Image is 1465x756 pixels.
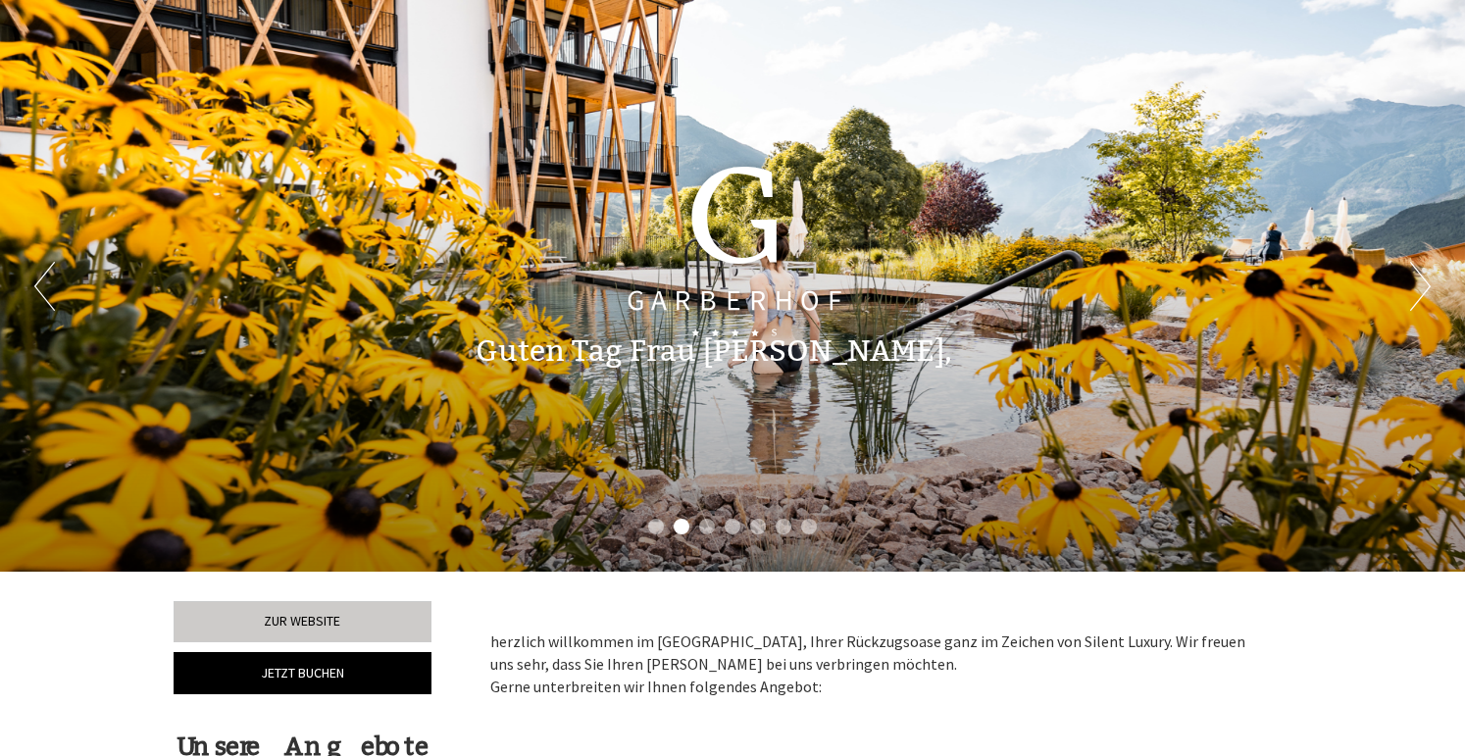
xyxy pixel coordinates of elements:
[34,262,55,311] button: Previous
[490,630,1263,698] p: herzlich willkommen im [GEOGRAPHIC_DATA], Ihrer Rückzugsoase ganz im Zeichen von Silent Luxury. W...
[174,601,431,642] a: Zur Website
[174,652,431,694] a: Jetzt buchen
[476,335,952,368] h1: Guten Tag Frau [PERSON_NAME],
[1410,262,1431,311] button: Next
